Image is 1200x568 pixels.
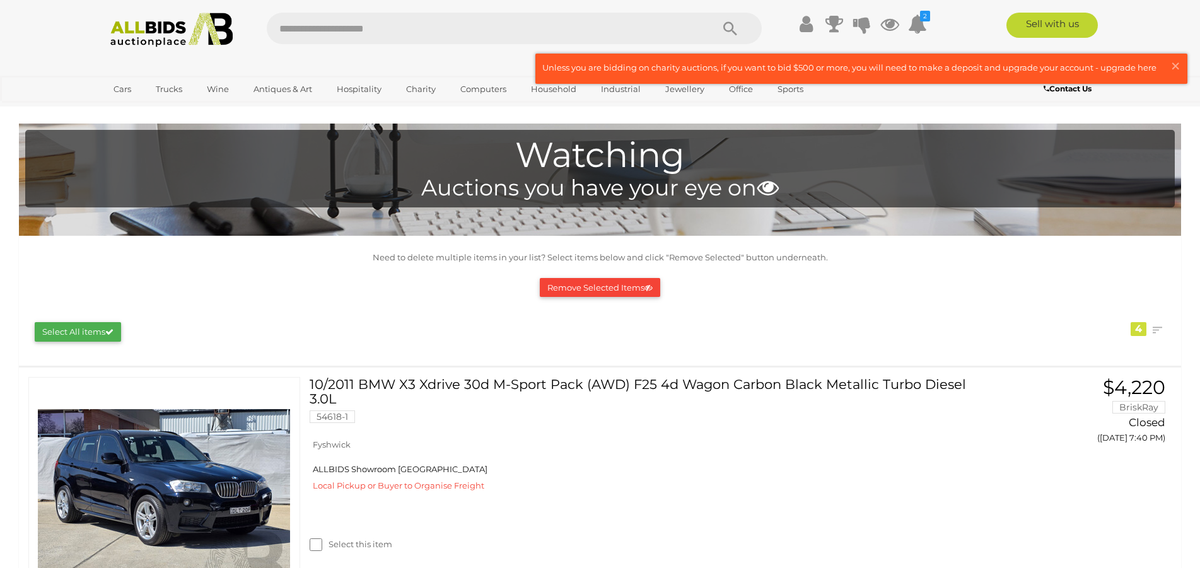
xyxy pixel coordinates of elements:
[103,13,240,47] img: Allbids.com.au
[523,79,585,100] a: Household
[920,11,930,21] i: 2
[699,13,762,44] button: Search
[310,538,392,550] label: Select this item
[1006,13,1098,38] a: Sell with us
[1103,376,1165,399] span: $4,220
[35,322,121,342] button: Select All items
[25,250,1175,265] p: Need to delete multiple items in your list? Select items below and click "Remove Selected" button...
[105,79,139,100] a: Cars
[148,79,190,100] a: Trucks
[593,79,649,100] a: Industrial
[997,377,1168,450] a: $4,220 BriskRay Closed ([DATE] 7:40 PM)
[398,79,444,100] a: Charity
[245,79,320,100] a: Antiques & Art
[32,136,1168,175] h1: Watching
[452,79,515,100] a: Computers
[105,100,211,120] a: [GEOGRAPHIC_DATA]
[1170,54,1181,78] span: ×
[657,79,713,100] a: Jewellery
[540,278,660,298] button: Remove Selected Items
[329,79,390,100] a: Hospitality
[721,79,761,100] a: Office
[199,79,237,100] a: Wine
[310,478,978,493] div: Local Pickup or Buyer to Organise Freight
[1131,322,1146,336] div: 4
[32,176,1168,200] h4: Auctions you have your eye on
[1044,82,1095,96] a: Contact Us
[769,79,812,100] a: Sports
[1044,84,1092,93] b: Contact Us
[908,13,927,35] a: 2
[319,377,978,432] a: 10/2011 BMW X3 Xdrive 30d M-Sport Pack (AWD) F25 4d Wagon Carbon Black Metallic Turbo Diesel 3.0L...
